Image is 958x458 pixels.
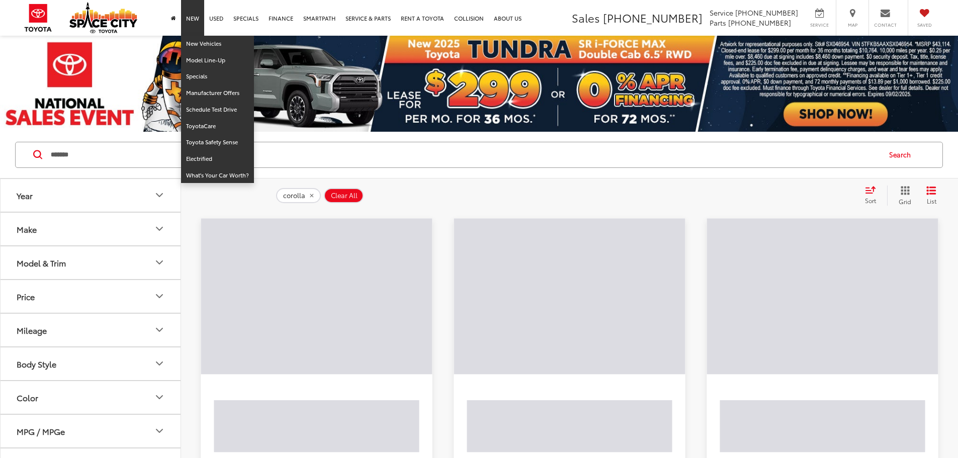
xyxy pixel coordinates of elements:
button: PricePrice [1,280,182,313]
button: MakeMake [1,213,182,245]
span: Sales [572,10,600,26]
div: Price [153,290,165,302]
div: Model & Trim [153,256,165,268]
a: Manufacturer Offers [181,85,254,102]
img: Space City Toyota [69,2,137,33]
span: [PHONE_NUMBER] [735,8,798,18]
button: Grid View [887,186,919,206]
div: Make [17,224,37,234]
button: MileageMileage [1,314,182,346]
a: Model Line-Up [181,52,254,69]
span: [PHONE_NUMBER] [603,10,703,26]
div: MPG / MPGe [17,426,65,436]
span: Grid [899,197,911,206]
a: What's Your Car Worth? [181,167,254,184]
div: Color [153,391,165,403]
span: Clear All [331,192,358,200]
button: MPG / MPGeMPG / MPGe [1,415,182,447]
button: Search [880,142,925,167]
span: [PHONE_NUMBER] [728,18,791,28]
span: Sort [865,196,876,205]
span: Saved [913,22,935,28]
span: List [926,197,936,205]
div: Make [153,223,165,235]
span: Parts [710,18,726,28]
a: Specials [181,68,254,85]
div: MPG / MPGe [153,425,165,437]
div: Mileage [17,325,47,335]
button: ColorColor [1,381,182,414]
button: Model & TrimModel & Trim [1,246,182,279]
button: List View [919,186,944,206]
button: Select sort value [860,186,887,206]
button: remove corolla [276,188,321,203]
button: YearYear [1,179,182,212]
div: Year [153,189,165,201]
div: Price [17,292,35,301]
div: Mileage [153,324,165,336]
a: New Vehicles [181,36,254,52]
span: Contact [874,22,897,28]
div: Body Style [153,357,165,370]
span: Service [808,22,831,28]
a: ToyotaCare [181,118,254,135]
div: Body Style [17,359,56,369]
div: Year [17,191,33,200]
a: Schedule Test Drive [181,102,254,118]
div: Color [17,393,38,402]
span: Service [710,8,733,18]
a: Toyota Safety Sense [181,134,254,151]
span: corolla [283,192,305,200]
button: Body StyleBody Style [1,347,182,380]
input: Search by Make, Model, or Keyword [50,143,880,167]
a: Electrified [181,151,254,167]
div: Model & Trim [17,258,66,267]
button: Clear All [324,188,364,203]
span: Map [841,22,863,28]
